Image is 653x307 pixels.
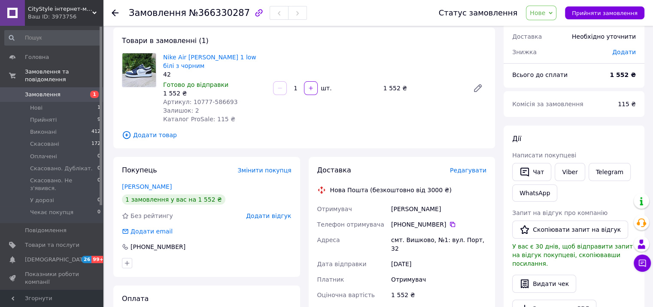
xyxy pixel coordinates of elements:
span: Всього до сплати [512,71,568,78]
span: Додати відгук [246,212,291,219]
span: 26 [82,256,91,263]
span: У вас є 30 днів, щоб відправити запит на відгук покупцеві, скопіювавши посилання. [512,243,633,267]
a: Nike Air [PERSON_NAME] 1 low білі з чорним [163,54,256,69]
span: Артикул: 10777-586693 [163,98,238,105]
input: Пошук [4,30,101,46]
span: Оплата [122,295,149,303]
span: CityStylе iнтернет-магазин [28,5,92,13]
span: Отримувач [317,206,352,212]
div: 1 552 ₴ [163,89,266,98]
span: 1 [97,104,100,112]
span: Повідомлення [25,227,67,234]
div: Необхідно уточнити [567,27,641,46]
div: смт. Вишково, №1: вул. Порт, 32 [389,232,488,256]
span: 172 [91,140,100,148]
span: Скасовані [30,140,59,148]
span: Нові [30,104,43,112]
span: Дії [512,135,521,143]
span: Замовлення [25,91,61,98]
span: Показники роботи компанії [25,270,79,286]
span: Комісія за замовлення [512,101,583,107]
button: Прийняти замовлення [565,6,644,19]
span: У дорозі [30,196,54,204]
span: Прийняти замовлення [572,10,638,16]
span: Платник [317,276,344,283]
span: Редагувати [450,167,486,174]
span: Змінити покупця [238,167,292,174]
span: 9 [97,116,100,124]
span: Товари в замовленні (1) [122,37,209,45]
a: Viber [555,163,585,181]
span: Оплачені [30,153,57,160]
span: Залишок: 2 [163,107,199,114]
span: №366330287 [189,8,250,18]
div: 1 замовлення у вас на 1 552 ₴ [122,194,225,205]
div: Додати email [130,227,173,236]
span: Дата відправки [317,261,367,267]
span: 0 [97,177,100,192]
div: Нова Пошта (безкоштовно від 3000 ₴) [328,186,454,194]
div: 1 552 ₴ [380,82,466,94]
span: 115 ₴ [618,101,636,107]
span: Виконані [30,128,57,136]
img: Nike Air Jordan 1 low білі з чорним [122,53,156,87]
div: 1 552 ₴ [389,287,488,303]
div: [PHONE_NUMBER] [130,243,186,251]
span: [DEMOGRAPHIC_DATA] [25,256,88,264]
a: Telegram [589,163,631,181]
span: Доставка [317,166,351,174]
span: Головна [25,53,49,61]
div: [PERSON_NAME] [389,201,488,217]
span: Товари та послуги [25,241,79,249]
button: Чат [512,163,551,181]
span: Замовлення [129,8,186,18]
span: Покупець [122,166,157,174]
button: Скопіювати запит на відгук [512,221,628,239]
span: Додати [612,49,636,55]
button: Видати чек [512,275,576,293]
div: Повернутися назад [112,9,118,17]
span: 0 [97,209,100,216]
span: Без рейтингу [131,212,173,219]
span: Прийняті [30,116,57,124]
span: 99+ [91,256,106,263]
span: Адреса [317,236,340,243]
span: Нове [530,9,545,16]
div: Отримувач [389,272,488,287]
div: 42 [163,70,266,79]
div: [DATE] [389,256,488,272]
span: Замовлення та повідомлення [25,68,103,83]
a: Редагувати [469,80,486,97]
span: Скасовано. Дублікат. [30,165,93,172]
span: 0 [97,153,100,160]
span: Чекає покупця [30,209,73,216]
div: [PHONE_NUMBER] [391,220,486,229]
span: Скасовано. Не з'явився. [30,177,97,192]
button: Чат з покупцем [634,255,651,272]
span: 1 [90,91,99,98]
span: Оціночна вартість [317,292,375,298]
span: Телефон отримувача [317,221,384,228]
span: Написати покупцеві [512,152,576,159]
a: [PERSON_NAME] [122,183,172,190]
span: 0 [97,165,100,172]
div: Додати email [121,227,173,236]
div: шт. [319,84,332,92]
a: WhatsApp [512,184,557,202]
div: Ваш ID: 3973756 [28,13,103,21]
b: 1 552 ₴ [610,71,636,78]
span: 0 [97,196,100,204]
div: Статус замовлення [439,9,518,17]
span: Каталог ProSale: 115 ₴ [163,116,235,123]
span: 412 [91,128,100,136]
span: Запит на відгук про компанію [512,209,607,216]
span: Готово до відправки [163,81,228,88]
span: Доставка [512,33,542,40]
span: Знижка [512,49,537,55]
span: Додати товар [122,130,486,140]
